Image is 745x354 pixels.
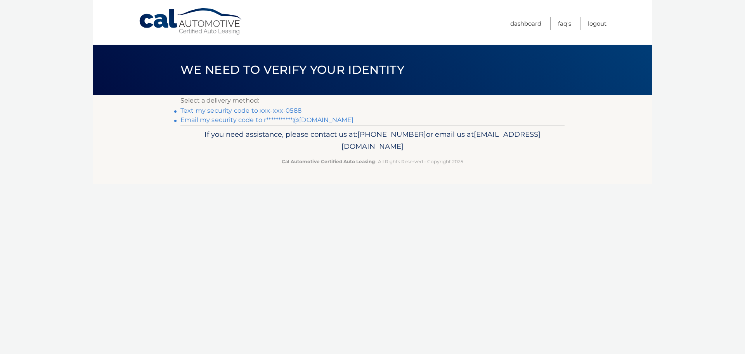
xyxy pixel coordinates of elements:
span: [PHONE_NUMBER] [357,130,426,139]
a: Cal Automotive [139,8,243,35]
p: Select a delivery method: [180,95,565,106]
strong: Cal Automotive Certified Auto Leasing [282,159,375,164]
span: We need to verify your identity [180,63,404,77]
a: Text my security code to xxx-xxx-0588 [180,107,301,114]
a: Dashboard [510,17,541,30]
p: - All Rights Reserved - Copyright 2025 [185,157,560,166]
a: Logout [588,17,606,30]
a: FAQ's [558,17,571,30]
p: If you need assistance, please contact us at: or email us at [185,128,560,153]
